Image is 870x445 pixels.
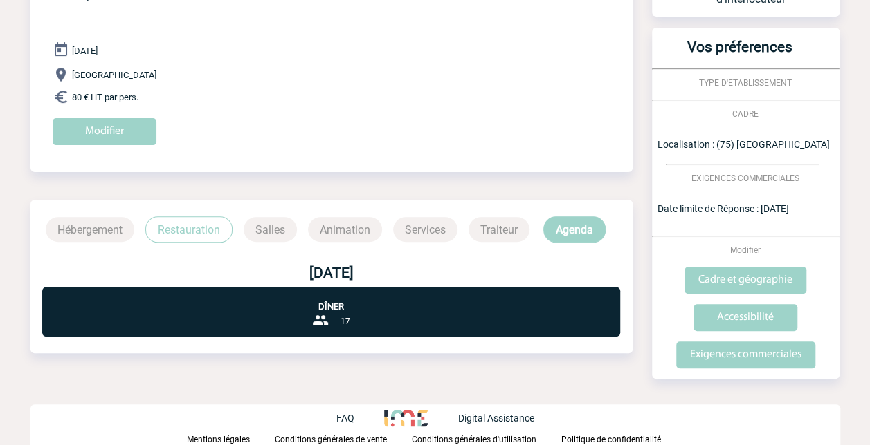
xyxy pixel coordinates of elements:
p: Agenda [543,216,606,243]
span: 80 € HT par pers. [72,92,138,102]
h3: Vos préferences [658,39,823,68]
p: Restauration [145,216,233,243]
span: Date limite de Réponse : [DATE] [658,203,789,214]
span: EXIGENCES COMMERCIALES [691,173,799,183]
p: Traiteur [469,217,529,242]
input: Cadre et géographie [685,267,806,294]
b: [DATE] [309,265,354,281]
img: group-24-px-b.png [312,312,329,328]
input: Modifier [53,118,156,145]
p: Dîner [42,287,620,312]
p: Digital Assistance [458,413,534,424]
img: http://www.idealmeetingsevents.fr/ [384,410,427,426]
p: FAQ [336,413,354,424]
span: 17 [340,316,350,326]
p: Politique de confidentialité [561,435,661,444]
span: [DATE] [72,46,98,56]
p: Mentions légales [187,435,250,444]
a: Conditions générales de vente [275,432,412,445]
span: Modifier [730,245,761,255]
p: Conditions générales d'utilisation [412,435,536,444]
a: FAQ [336,411,384,424]
a: Conditions générales d'utilisation [412,432,561,445]
span: Localisation : (75) [GEOGRAPHIC_DATA] [658,139,830,150]
span: [GEOGRAPHIC_DATA] [72,70,156,80]
span: CADRE [732,109,759,119]
p: Animation [308,217,382,242]
p: Services [393,217,457,242]
p: Hébergement [46,217,134,242]
span: TYPE D'ETABLISSEMENT [699,78,792,88]
input: Exigences commerciales [676,341,815,368]
a: Mentions légales [187,432,275,445]
p: Conditions générales de vente [275,435,387,444]
p: Salles [244,217,297,242]
input: Accessibilité [694,304,797,331]
a: Politique de confidentialité [561,432,683,445]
